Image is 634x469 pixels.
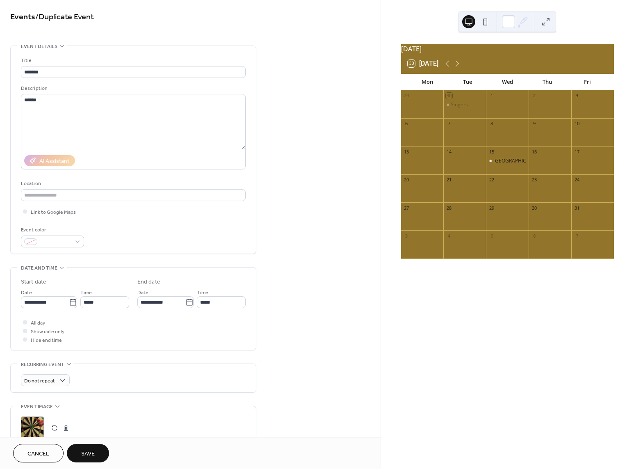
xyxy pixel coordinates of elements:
[574,93,580,99] div: 3
[574,233,580,239] div: 7
[488,121,495,127] div: 8
[493,158,543,165] div: [GEOGRAPHIC_DATA]
[21,288,32,297] span: Date
[21,403,53,411] span: Event image
[21,84,244,93] div: Description
[35,9,94,25] span: / Duplicate Event
[21,360,64,369] span: Recurring event
[527,74,567,90] div: Thu
[488,74,527,90] div: Wed
[574,177,580,183] div: 24
[31,327,64,336] span: Show date only
[446,93,452,99] div: 30
[21,179,244,188] div: Location
[31,336,62,345] span: Hide end time
[21,416,44,439] div: ;
[447,74,487,90] div: Tue
[531,93,537,99] div: 2
[404,149,410,155] div: 13
[574,205,580,211] div: 31
[531,149,537,155] div: 16
[21,56,244,65] div: Title
[21,226,82,234] div: Event color
[486,158,529,165] div: Albany
[81,450,95,458] span: Save
[137,288,148,297] span: Date
[404,177,410,183] div: 20
[21,278,46,286] div: Start date
[13,444,64,462] button: Cancel
[408,74,447,90] div: Mon
[574,121,580,127] div: 10
[488,149,495,155] div: 15
[10,9,35,25] a: Events
[137,278,160,286] div: End date
[446,121,452,127] div: 7
[531,121,537,127] div: 9
[405,58,441,69] button: 30[DATE]
[404,121,410,127] div: 6
[446,233,452,239] div: 4
[446,177,452,183] div: 21
[404,93,410,99] div: 29
[31,208,76,217] span: Link to Google Maps
[488,233,495,239] div: 5
[80,288,92,297] span: Time
[21,264,57,272] span: Date and time
[197,288,208,297] span: Time
[404,205,410,211] div: 27
[446,205,452,211] div: 28
[404,233,410,239] div: 3
[67,444,109,462] button: Save
[531,177,537,183] div: 23
[27,450,49,458] span: Cancel
[443,101,486,108] div: Singers
[574,149,580,155] div: 17
[401,44,614,54] div: [DATE]
[568,74,607,90] div: Fri
[24,376,55,386] span: Do not repeat
[446,149,452,155] div: 14
[488,205,495,211] div: 29
[488,177,495,183] div: 22
[531,233,537,239] div: 6
[531,205,537,211] div: 30
[488,93,495,99] div: 1
[451,101,468,108] div: Singers
[31,319,45,327] span: All day
[21,42,57,51] span: Event details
